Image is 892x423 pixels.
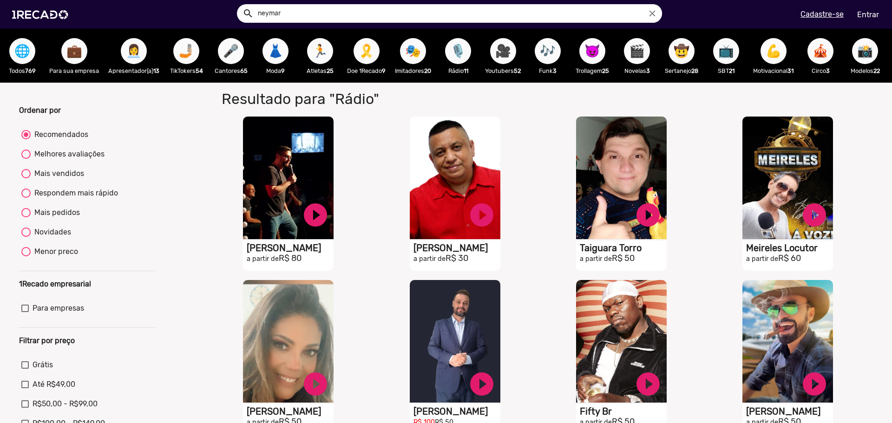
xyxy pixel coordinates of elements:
h2: R$ 50 [580,254,667,264]
video: S1RECADO vídeos dedicados para fãs e empresas [742,280,833,403]
a: play_circle_filled [800,201,828,229]
h2: R$ 60 [746,254,833,264]
span: 🎗️ [359,38,374,64]
video: S1RECADO vídeos dedicados para fãs e empresas [576,280,667,403]
button: Example home icon [239,5,256,21]
div: Respondem mais rápido [31,188,118,199]
p: Trollagem [575,66,610,75]
button: 🎬 [624,38,650,64]
h1: [PERSON_NAME] [247,242,334,254]
p: Doe 1Recado [347,66,386,75]
a: play_circle_filled [302,201,329,229]
button: 📸 [852,38,878,64]
h2: R$ 30 [413,254,500,264]
h2: R$ 80 [247,254,334,264]
small: a partir de [413,255,446,263]
div: Recomendados [31,129,88,140]
u: Cadastre-se [800,10,844,19]
small: a partir de [746,255,778,263]
span: 🏃 [312,38,328,64]
span: Para empresas [33,303,84,314]
b: 3 [553,67,557,74]
span: 🎥 [495,38,511,64]
span: 🤠 [674,38,689,64]
button: 🌐 [9,38,35,64]
h1: [PERSON_NAME] [746,406,833,417]
b: 11 [464,67,468,74]
p: Funk [530,66,565,75]
h1: [PERSON_NAME] [413,242,500,254]
span: 🌐 [14,38,30,64]
p: Rádio [440,66,476,75]
span: R$50,00 - R$99,00 [33,398,98,410]
p: Youtubers [485,66,521,75]
span: 🎶 [540,38,556,64]
button: 📺 [713,38,739,64]
span: 👗 [268,38,283,64]
i: close [647,8,657,19]
p: Moda [258,66,293,75]
span: Até R$49,00 [33,379,75,390]
div: Melhores avaliações [31,149,105,160]
video: S1RECADO vídeos dedicados para fãs e empresas [243,280,334,403]
video: S1RECADO vídeos dedicados para fãs e empresas [742,117,833,239]
button: 🤳🏼 [173,38,199,64]
button: 👩‍💼 [121,38,147,64]
button: 🎗️ [354,38,380,64]
h1: Fifty Br [580,406,667,417]
span: 😈 [584,38,600,64]
b: 25 [327,67,334,74]
div: Menor preco [31,246,78,257]
mat-icon: Example home icon [243,8,254,19]
div: Mais pedidos [31,207,80,218]
button: 😈 [579,38,605,64]
p: Sertanejo [664,66,699,75]
span: 🎬 [629,38,645,64]
p: Motivacional [753,66,794,75]
a: play_circle_filled [468,370,496,398]
b: 769 [25,67,36,74]
b: 54 [196,67,203,74]
p: Apresentador(a) [108,66,159,75]
video: S1RECADO vídeos dedicados para fãs e empresas [576,117,667,239]
h1: Resultado para "Rádio" [215,90,644,108]
b: 31 [787,67,794,74]
span: 🎙️ [450,38,466,64]
button: 🎥 [490,38,516,64]
b: 3 [646,67,650,74]
b: 20 [424,67,431,74]
video: S1RECADO vídeos dedicados para fãs e empresas [410,117,500,239]
video: S1RECADO vídeos dedicados para fãs e empresas [410,280,500,403]
p: Cantores [213,66,249,75]
b: Filtrar por preço [19,336,75,345]
b: 52 [514,67,521,74]
b: 9 [382,67,386,74]
a: Entrar [851,7,885,23]
a: play_circle_filled [800,370,828,398]
span: 💼 [66,38,82,64]
p: Modelos [847,66,883,75]
b: 65 [240,67,248,74]
small: a partir de [580,255,612,263]
p: SBT [708,66,744,75]
h1: [PERSON_NAME] [413,406,500,417]
span: 🎤 [223,38,239,64]
p: Novelas [619,66,655,75]
span: 📺 [718,38,734,64]
h1: Taiguara Torro [580,242,667,254]
button: 🎭 [400,38,426,64]
a: play_circle_filled [634,201,662,229]
b: 21 [729,67,735,74]
p: Todos [5,66,40,75]
p: Atletas [302,66,338,75]
button: 💼 [61,38,87,64]
span: 💪 [766,38,781,64]
button: 🎪 [807,38,833,64]
p: Imitadores [395,66,431,75]
b: 1Recado empresarial [19,280,91,288]
button: 🎙️ [445,38,471,64]
a: play_circle_filled [634,370,662,398]
b: Ordenar por [19,106,61,115]
a: play_circle_filled [302,370,329,398]
span: 🤳🏼 [178,38,194,64]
